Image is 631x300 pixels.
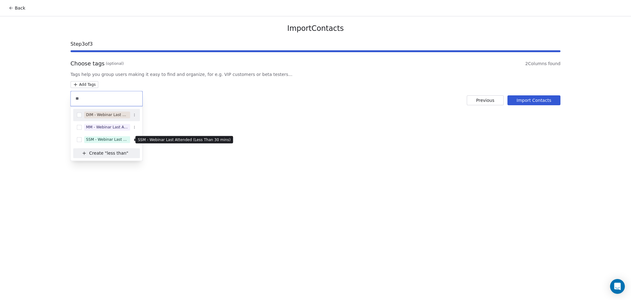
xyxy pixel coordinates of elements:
[107,150,126,156] span: less than
[89,150,107,156] span: Create "
[86,124,128,130] div: MM - Webinar Last Attended (Less Than 30 mins)
[73,109,140,158] div: Suggestions
[86,112,128,118] div: DIM - Webinar Last Attended (Less Than 30 mins)
[126,150,128,156] span: "
[138,137,230,142] p: SSM - Webinar Last Attended (Less Than 30 mins)
[77,148,136,158] button: Create "less than"
[86,137,128,142] div: SSM - Webinar Last Attended (Less Than 30 mins)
